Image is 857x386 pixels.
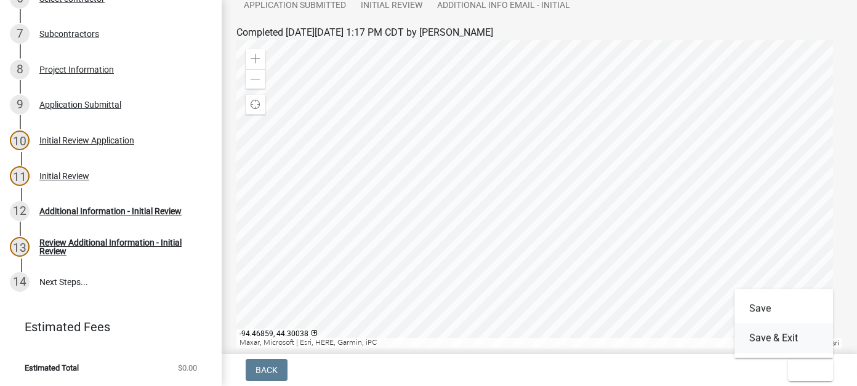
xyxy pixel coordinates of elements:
div: Find my location [246,95,265,115]
div: Zoom out [246,69,265,89]
div: 11 [10,166,30,186]
div: 12 [10,201,30,221]
a: Esri [827,339,839,347]
button: Save [734,294,833,323]
div: 13 [10,237,30,257]
button: Exit [788,359,833,381]
button: Back [246,359,288,381]
div: 14 [10,272,30,292]
td: Address [381,348,459,379]
td: ParcelID [236,348,381,379]
div: Project Information [39,65,114,74]
div: 10 [10,131,30,150]
td: City [459,348,509,379]
div: Review Additional Information - Initial Review [39,238,202,255]
div: Initial Review Application [39,136,134,145]
span: Completed [DATE][DATE] 1:17 PM CDT by [PERSON_NAME] [236,26,493,38]
div: Exit [734,289,833,358]
span: Exit [798,365,816,375]
div: Subcontractors [39,30,99,38]
td: OwnerName [509,348,781,379]
div: Application Submittal [39,100,121,109]
div: 9 [10,95,30,115]
div: Initial Review [39,172,89,180]
div: 7 [10,24,30,44]
span: Back [255,365,278,375]
div: 8 [10,60,30,79]
div: Zoom in [246,49,265,69]
span: $0.00 [178,364,197,372]
div: Additional Information - Initial Review [39,207,182,215]
div: Maxar, Microsoft | Esri, HERE, Garmin, iPC [236,338,782,348]
button: Save & Exit [734,323,833,353]
span: Estimated Total [25,364,79,372]
a: Estimated Fees [10,315,202,339]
